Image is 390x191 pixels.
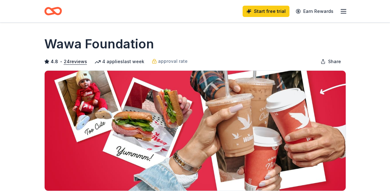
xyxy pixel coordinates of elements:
span: 4.8 [51,58,58,65]
button: 24reviews [64,58,87,65]
a: Earn Rewards [292,6,337,17]
button: Share [316,55,346,68]
a: Start free trial [243,6,289,17]
img: Image for Wawa Foundation [45,71,346,191]
a: Home [44,4,62,19]
span: Share [328,58,341,65]
span: • [60,59,62,64]
div: 4 applies last week [95,58,144,65]
h1: Wawa Foundation [44,35,154,53]
a: approval rate [152,57,188,65]
span: approval rate [158,57,188,65]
